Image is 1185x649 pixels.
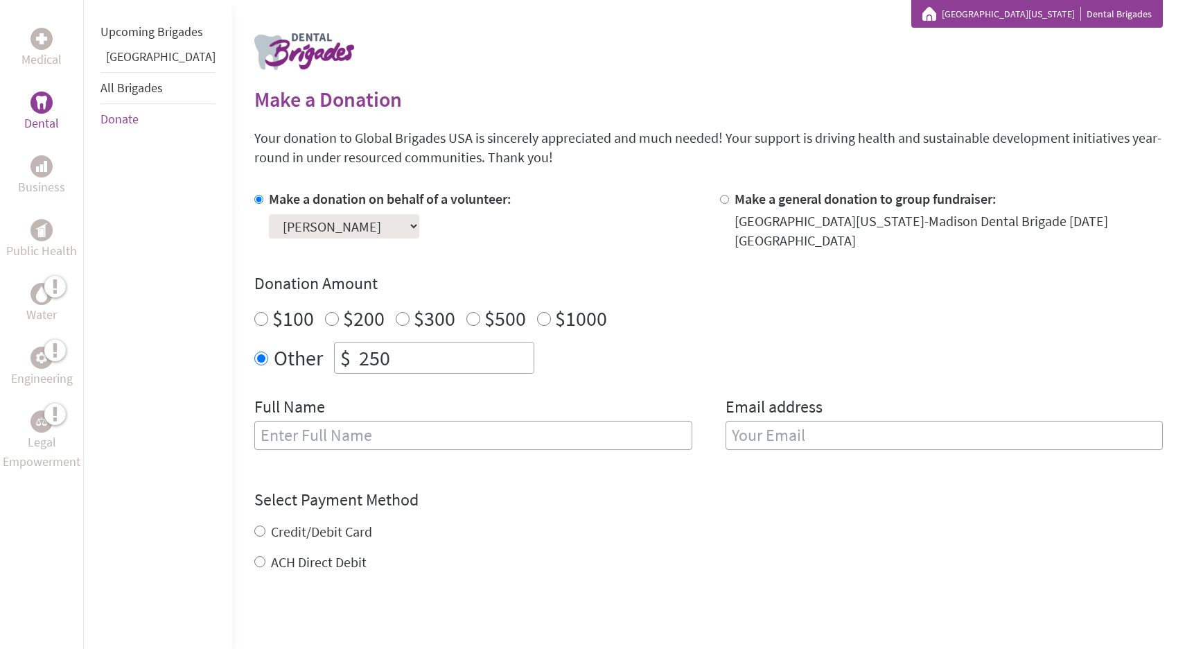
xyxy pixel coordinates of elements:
h4: Donation Amount [254,272,1163,295]
li: Upcoming Brigades [100,17,216,47]
input: Your Email [726,421,1164,450]
a: MedicalMedical [21,28,62,69]
label: $500 [484,305,526,331]
p: Business [18,178,65,197]
label: Make a general donation to group fundraiser: [735,190,997,207]
a: EngineeringEngineering [11,347,73,388]
label: Full Name [254,396,325,421]
label: $200 [343,305,385,331]
label: Credit/Debit Card [271,523,372,540]
a: DentalDental [24,92,59,133]
li: Donate [100,104,216,135]
div: Dental Brigades [922,7,1152,21]
label: Other [274,342,323,374]
label: $300 [414,305,455,331]
label: Email address [726,396,823,421]
p: Water [26,305,57,324]
a: [GEOGRAPHIC_DATA][US_STATE] [942,7,1081,21]
a: Public HealthPublic Health [6,219,77,261]
a: WaterWater [26,283,57,324]
p: Your donation to Global Brigades USA is sincerely appreciated and much needed! Your support is dr... [254,128,1163,167]
div: Water [30,283,53,305]
input: Enter Full Name [254,421,692,450]
h4: Select Payment Method [254,489,1163,511]
li: Guatemala [100,47,216,72]
img: Medical [36,33,47,44]
a: Donate [100,111,139,127]
img: Public Health [36,223,47,237]
img: Dental [36,96,47,109]
div: [GEOGRAPHIC_DATA][US_STATE]-Madison Dental Brigade [DATE] [GEOGRAPHIC_DATA] [735,211,1164,250]
input: Enter Amount [356,343,534,373]
a: All Brigades [100,80,163,96]
p: Legal Empowerment [3,433,80,471]
a: BusinessBusiness [18,155,65,197]
a: [GEOGRAPHIC_DATA] [106,49,216,64]
div: Medical [30,28,53,50]
p: Public Health [6,241,77,261]
p: Dental [24,114,59,133]
div: Engineering [30,347,53,369]
div: Dental [30,92,53,114]
h2: Make a Donation [254,87,1163,112]
img: Legal Empowerment [36,417,47,426]
p: Medical [21,50,62,69]
li: All Brigades [100,72,216,104]
div: Legal Empowerment [30,410,53,433]
div: Public Health [30,219,53,241]
label: Make a donation on behalf of a volunteer: [269,190,511,207]
label: ACH Direct Debit [271,553,367,571]
label: $1000 [555,305,607,331]
label: $100 [272,305,314,331]
a: Legal EmpowermentLegal Empowerment [3,410,80,471]
img: logo-dental.png [254,33,354,70]
img: Engineering [36,352,47,363]
div: Business [30,155,53,178]
p: Engineering [11,369,73,388]
div: $ [335,343,356,373]
img: Water [36,286,47,302]
a: Upcoming Brigades [100,24,203,40]
img: Business [36,161,47,172]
